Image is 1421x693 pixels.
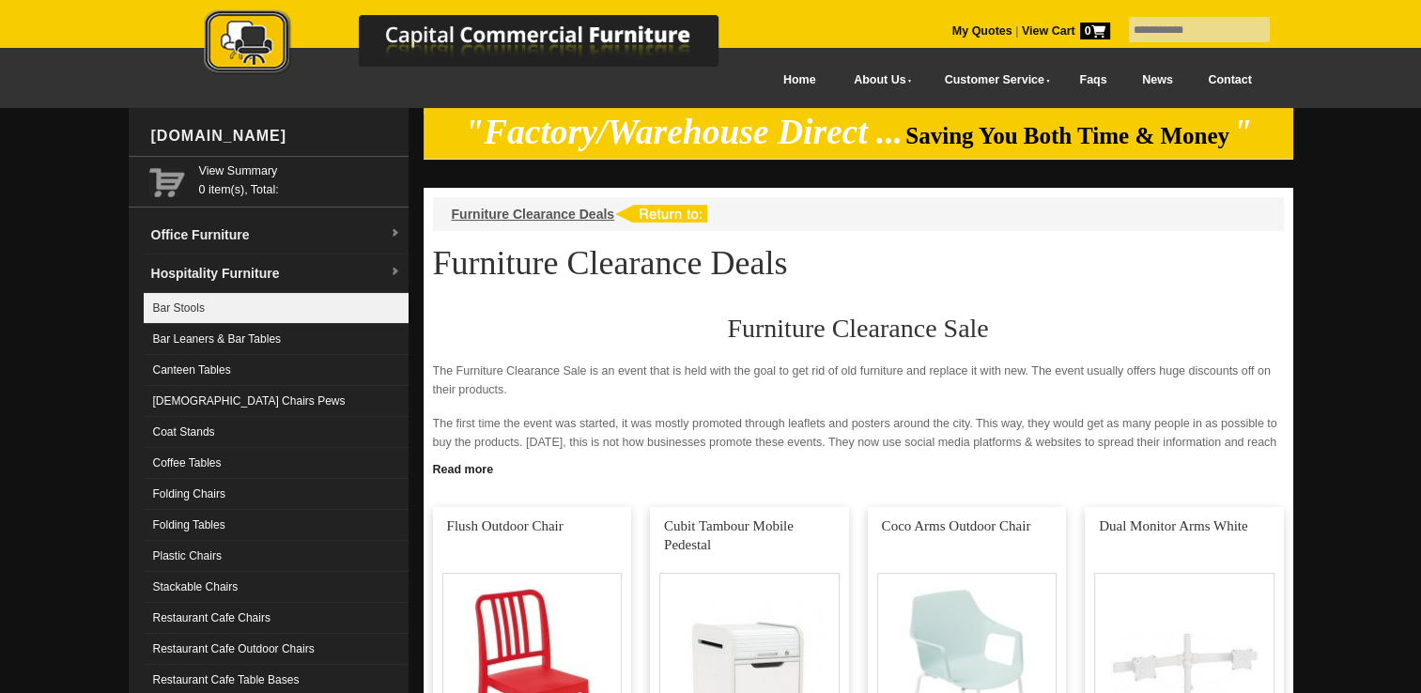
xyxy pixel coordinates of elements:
a: Restaurant Cafe Outdoor Chairs [144,634,409,665]
img: dropdown [390,267,401,278]
a: Click to read more [424,455,1293,479]
a: Contact [1190,59,1269,101]
span: 0 [1080,23,1110,39]
a: Coat Stands [144,417,409,448]
a: Bar Leaners & Bar Tables [144,324,409,355]
a: View Summary [199,162,401,180]
a: My Quotes [952,24,1012,38]
a: News [1124,59,1190,101]
strong: View Cart [1022,24,1110,38]
div: [DOMAIN_NAME] [144,108,409,164]
h1: Furniture Clearance Deals [433,245,1284,281]
img: dropdown [390,228,401,239]
a: View Cart0 [1018,24,1109,38]
a: Stackable Chairs [144,572,409,603]
a: [DEMOGRAPHIC_DATA] Chairs Pews [144,386,409,417]
p: The Furniture Clearance Sale is an event that is held with the goal to get rid of old furniture a... [433,362,1284,399]
a: Capital Commercial Furniture Logo [152,9,810,84]
img: Capital Commercial Furniture Logo [152,9,810,78]
a: Faqs [1062,59,1125,101]
a: Furniture Clearance Deals [452,207,615,222]
h2: Furniture Clearance Sale [433,315,1284,343]
a: About Us [833,59,923,101]
a: Plastic Chairs [144,541,409,572]
a: Restaurant Cafe Chairs [144,603,409,634]
a: Folding Chairs [144,479,409,510]
a: Hospitality Furnituredropdown [144,254,409,293]
p: The first time the event was started, it was mostly promoted through leaflets and posters around ... [433,414,1284,470]
img: return to [614,205,707,223]
a: Office Furnituredropdown [144,216,409,254]
a: Bar Stools [144,293,409,324]
a: Customer Service [923,59,1061,101]
em: " [1232,113,1252,151]
em: "Factory/Warehouse Direct ... [464,113,903,151]
a: Coffee Tables [144,448,409,479]
span: Saving You Both Time & Money [905,123,1229,148]
a: Folding Tables [144,510,409,541]
a: Canteen Tables [144,355,409,386]
span: 0 item(s), Total: [199,162,401,196]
